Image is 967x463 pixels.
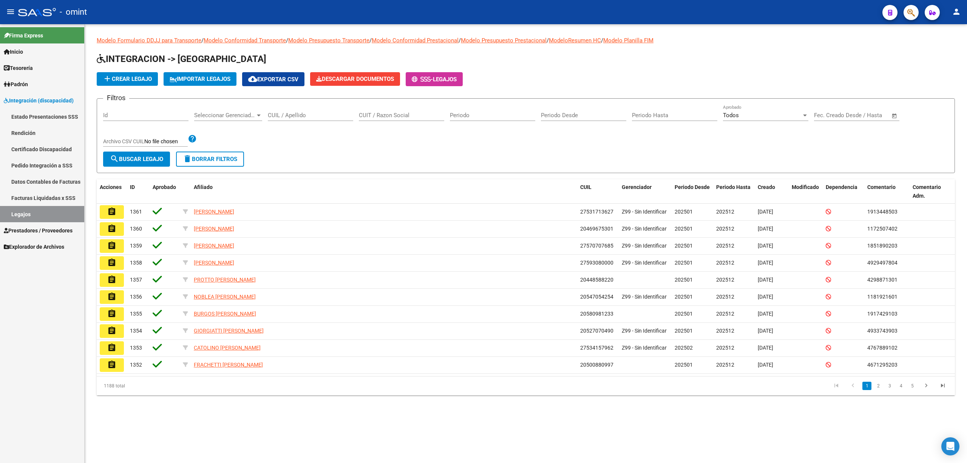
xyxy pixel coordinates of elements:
span: 1361 [130,209,142,215]
a: 4 [896,382,905,390]
a: Modelo Conformidad Transporte [204,37,286,44]
span: [DATE] [758,260,773,266]
span: - omint [60,4,87,20]
span: Borrar Filtros [183,156,237,163]
span: 1357 [130,277,142,283]
span: [DATE] [758,243,773,249]
a: ModeloResumen HC [549,37,601,44]
a: 5 [908,382,917,390]
mat-icon: help [188,134,197,143]
span: 1356 [130,294,142,300]
span: 202501 [675,243,693,249]
span: Z99 - Sin Identificar [622,294,667,300]
a: 2 [874,382,883,390]
span: Comentario Adm. [913,184,941,199]
span: 202501 [675,294,693,300]
a: go to last page [936,382,950,390]
mat-icon: assignment [107,360,116,369]
span: [PERSON_NAME] [194,260,234,266]
span: Acciones [100,184,122,190]
span: 1360 [130,226,142,232]
span: 202512 [716,243,734,249]
span: Z99 - Sin Identificar [622,209,667,215]
span: 1851890203 [867,243,897,249]
datatable-header-cell: Dependencia [823,179,864,204]
datatable-header-cell: Creado [755,179,789,204]
button: Crear Legajo [97,72,158,86]
datatable-header-cell: ID [127,179,150,204]
span: 202512 [716,362,734,368]
datatable-header-cell: Modificado [789,179,823,204]
input: Fecha fin [851,112,888,119]
datatable-header-cell: Acciones [97,179,127,204]
span: [DATE] [758,362,773,368]
span: [PERSON_NAME] [194,209,234,215]
span: 1358 [130,260,142,266]
input: Fecha inicio [814,112,845,119]
span: Periodo Hasta [716,184,751,190]
button: -Legajos [406,72,463,86]
span: NOBLEA [PERSON_NAME] [194,294,256,300]
span: Z99 - Sin Identificar [622,328,667,334]
span: Prestadores / Proveedores [4,226,73,235]
span: [DATE] [758,311,773,317]
span: Z99 - Sin Identificar [622,226,667,232]
span: 1181921601 [867,294,897,300]
span: 202501 [675,226,693,232]
span: Legajos [433,76,457,83]
span: Z99 - Sin Identificar [622,345,667,351]
span: 202512 [716,260,734,266]
span: Modificado [792,184,819,190]
mat-icon: cloud_download [248,74,257,84]
a: go to first page [829,382,843,390]
datatable-header-cell: Comentario Adm. [910,179,955,204]
datatable-header-cell: Afiliado [191,179,577,204]
span: 202501 [675,328,693,334]
span: Inicio [4,48,23,56]
datatable-header-cell: Periodo Hasta [713,179,755,204]
a: Modelo Presupuesto Transporte [288,37,369,44]
span: Z99 - Sin Identificar [622,260,667,266]
span: 27570707685 [580,243,613,249]
span: 1354 [130,328,142,334]
span: 202501 [675,260,693,266]
mat-icon: delete [183,154,192,163]
a: 3 [885,382,894,390]
mat-icon: person [952,7,961,16]
span: 4933743903 [867,328,897,334]
li: page 1 [861,379,873,392]
a: go to next page [919,382,933,390]
span: 4671295203 [867,362,897,368]
span: Firma Express [4,31,43,40]
span: Integración (discapacidad) [4,96,74,105]
span: CUIL [580,184,592,190]
mat-icon: add [103,74,112,83]
button: Open calendar [890,111,899,120]
span: 27534157962 [580,345,613,351]
mat-icon: assignment [107,241,116,250]
span: Archivo CSV CUIL [103,138,144,144]
span: Tesorería [4,64,33,72]
span: [PERSON_NAME] [194,226,234,232]
span: FRACHETTI [PERSON_NAME] [194,362,263,368]
span: Comentario [867,184,896,190]
h3: Filtros [103,93,129,103]
button: Exportar CSV [242,72,304,86]
span: 1172507402 [867,226,897,232]
span: 202501 [675,311,693,317]
mat-icon: assignment [107,258,116,267]
span: [DATE] [758,277,773,283]
mat-icon: menu [6,7,15,16]
datatable-header-cell: Periodo Desde [672,179,713,204]
a: Modelo Formulario DDJJ para Transporte [97,37,201,44]
span: 202512 [716,311,734,317]
span: 202512 [716,226,734,232]
span: Crear Legajo [103,76,152,82]
span: 20448588220 [580,277,613,283]
span: Todos [723,112,739,119]
a: Modelo Conformidad Prestacional [372,37,459,44]
span: 1352 [130,362,142,368]
span: [DATE] [758,294,773,300]
span: Afiliado [194,184,213,190]
span: [DATE] [758,328,773,334]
